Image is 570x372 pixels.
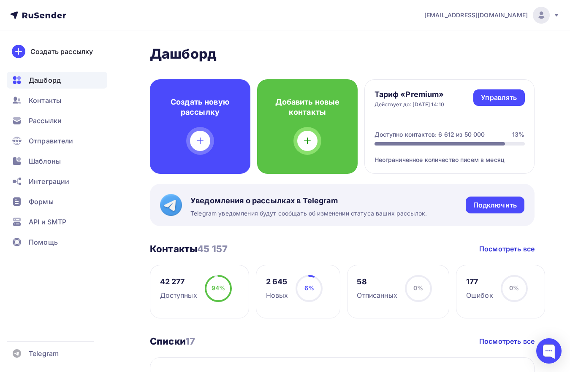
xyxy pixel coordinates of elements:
[466,290,493,300] div: Ошибок
[7,193,107,210] a: Формы
[512,130,524,139] div: 13%
[7,112,107,129] a: Рассылки
[375,146,525,164] div: Неограниченное количество писем в месяц
[30,46,93,57] div: Создать рассылку
[375,130,485,139] div: Доступно контактов: 6 612 из 50 000
[29,348,59,359] span: Telegram
[160,277,197,287] div: 42 277
[29,237,58,247] span: Помощь
[375,101,445,108] div: Действует до: [DATE] 14:10
[424,11,528,19] span: [EMAIL_ADDRESS][DOMAIN_NAME]
[197,243,228,254] span: 45 157
[7,132,107,149] a: Отправители
[190,209,427,218] span: Telegram уведомления будут сообщать об изменении статуса ваших рассылок.
[271,97,344,117] h4: Добавить новые контакты
[29,136,73,146] span: Отправители
[29,95,61,105] span: Контакты
[466,277,493,287] div: 177
[150,243,228,255] h3: Контакты
[29,217,66,227] span: API и SMTP
[150,46,535,62] h2: Дашборд
[357,277,397,287] div: 58
[29,176,69,186] span: Интеграции
[479,336,535,346] a: Посмотреть все
[190,196,427,206] span: Уведомления о рассылках в Telegram
[473,200,517,210] div: Подключить
[424,7,560,24] a: [EMAIL_ADDRESS][DOMAIN_NAME]
[481,93,517,102] div: Управлять
[7,92,107,109] a: Контакты
[163,97,237,117] h4: Создать новую рассылку
[185,336,195,347] span: 17
[7,72,107,89] a: Дашборд
[266,277,288,287] div: 2 645
[266,290,288,300] div: Новых
[29,156,61,166] span: Шаблоны
[413,284,423,291] span: 0%
[357,290,397,300] div: Отписанных
[160,290,197,300] div: Доступных
[29,197,54,207] span: Формы
[304,284,314,291] span: 6%
[29,75,61,85] span: Дашборд
[150,335,195,347] h3: Списки
[375,89,445,100] h4: Тариф «Premium»
[29,116,62,126] span: Рассылки
[212,284,225,291] span: 94%
[479,244,535,254] a: Посмотреть все
[509,284,519,291] span: 0%
[7,153,107,170] a: Шаблоны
